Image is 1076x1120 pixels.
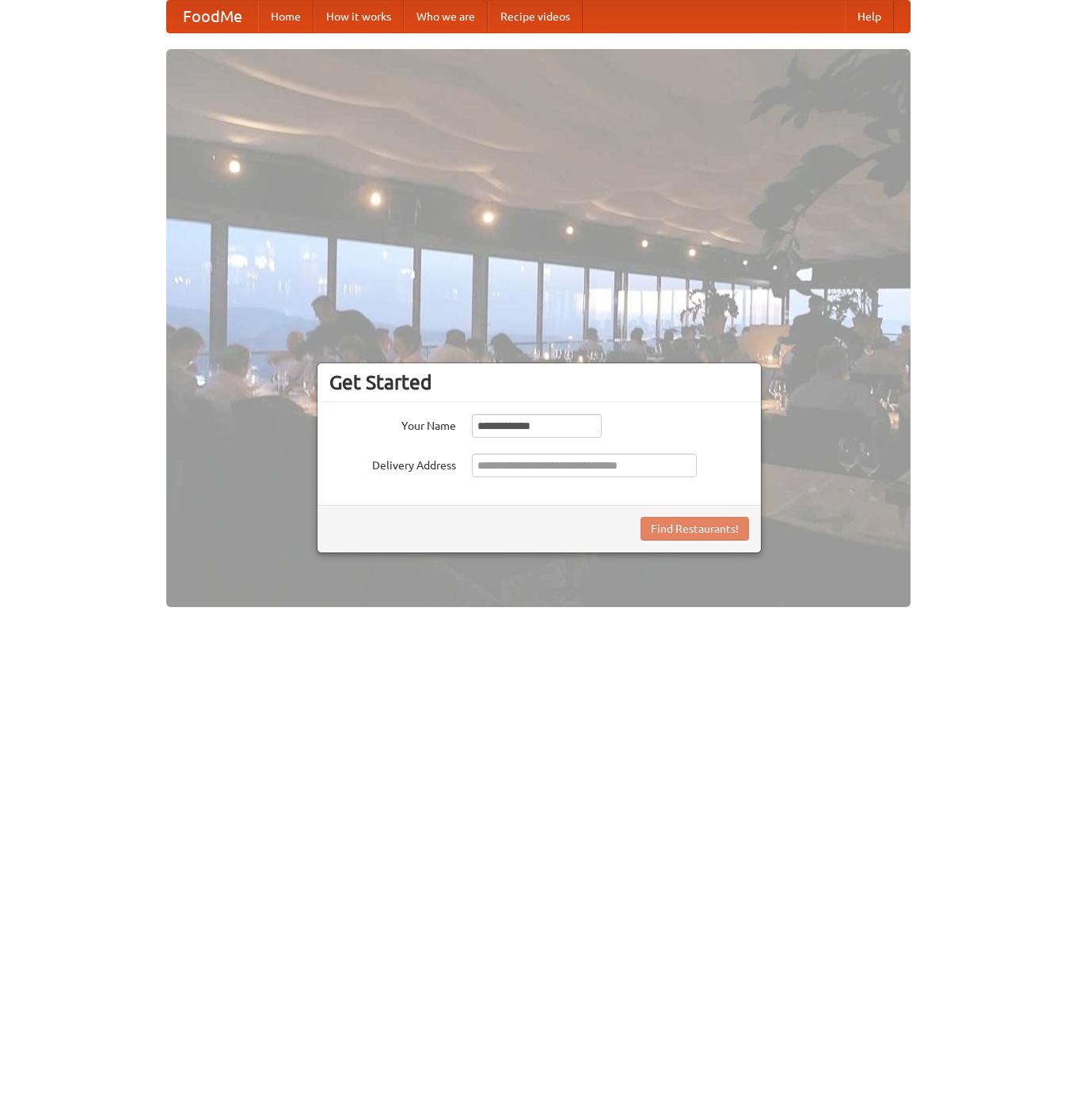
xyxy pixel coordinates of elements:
[641,517,749,541] button: Find Restaurants!
[404,1,488,32] a: Who we are
[329,370,749,394] h3: Get Started
[258,1,314,32] a: Home
[329,414,456,434] label: Your Name
[314,1,404,32] a: How it works
[845,1,894,32] a: Help
[329,454,456,473] label: Delivery Address
[488,1,583,32] a: Recipe videos
[167,1,258,32] a: FoodMe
